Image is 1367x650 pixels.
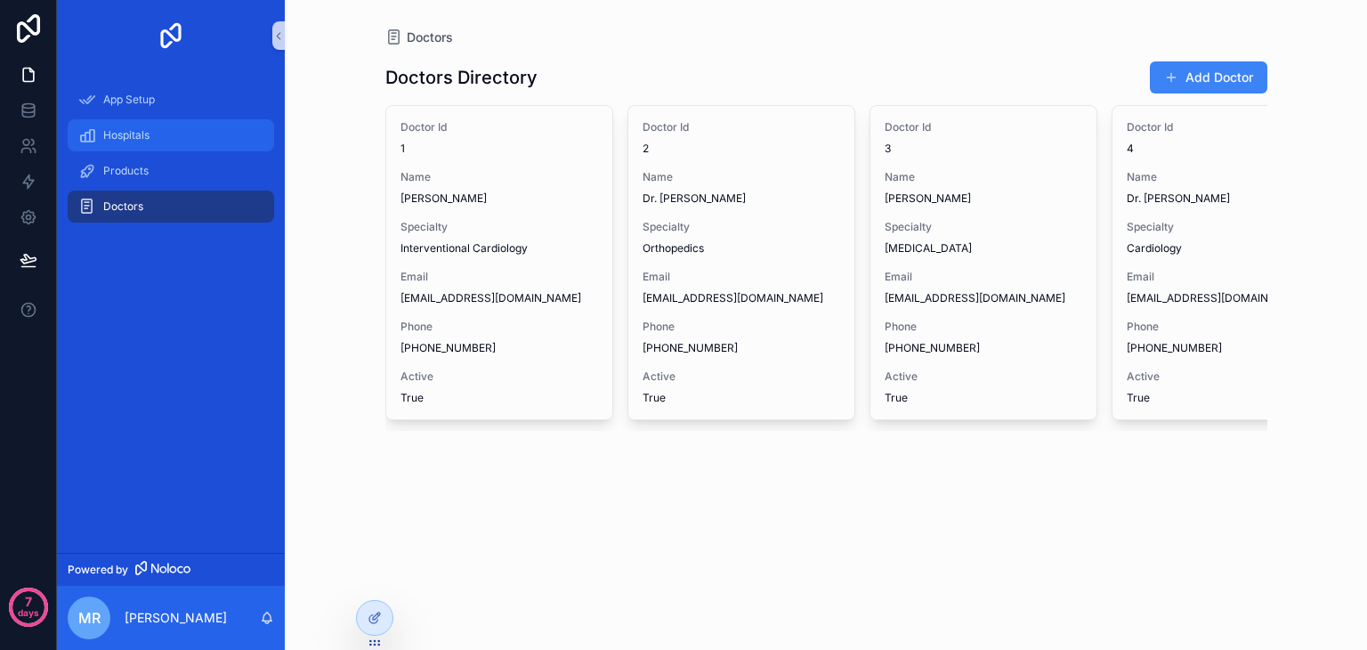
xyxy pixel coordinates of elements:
[1150,61,1267,93] button: Add Doctor
[885,241,1082,256] span: [MEDICAL_DATA]
[400,142,598,156] span: 1
[885,291,1082,305] span: [EMAIL_ADDRESS][DOMAIN_NAME]
[1127,142,1324,156] span: 4
[400,270,598,284] span: Email
[57,71,285,246] div: scrollable content
[1127,391,1324,405] span: True
[385,28,453,46] a: Doctors
[400,241,598,256] span: Interventional Cardiology
[885,191,1082,206] span: [PERSON_NAME]
[885,170,1082,184] span: Name
[400,120,598,134] span: Doctor Id
[385,105,613,420] a: Doctor Id1Name[PERSON_NAME]SpecialtyInterventional CardiologyEmail[EMAIL_ADDRESS][DOMAIN_NAME]Pho...
[400,341,598,355] span: [PHONE_NUMBER]
[643,120,840,134] span: Doctor Id
[1127,370,1324,384] span: Active
[78,607,101,629] span: MR
[400,191,598,206] span: [PERSON_NAME]
[157,21,185,50] img: App logo
[643,241,840,256] span: Orthopedics
[103,128,150,142] span: Hospitals
[407,28,453,46] span: Doctors
[400,291,598,305] span: [EMAIL_ADDRESS][DOMAIN_NAME]
[1127,270,1324,284] span: Email
[385,65,538,90] h1: Doctors Directory
[18,600,39,625] p: days
[1127,241,1324,256] span: Cardiology
[103,93,155,107] span: App Setup
[643,270,840,284] span: Email
[1127,170,1324,184] span: Name
[885,391,1082,405] span: True
[643,142,840,156] span: 2
[125,609,227,627] p: [PERSON_NAME]
[885,341,1082,355] span: [PHONE_NUMBER]
[1127,191,1324,206] span: Dr. [PERSON_NAME]
[643,170,840,184] span: Name
[400,170,598,184] span: Name
[643,370,840,384] span: Active
[400,320,598,334] span: Phone
[68,155,274,187] a: Products
[643,341,840,355] span: [PHONE_NUMBER]
[68,191,274,223] a: Doctors
[400,370,598,384] span: Active
[643,291,840,305] span: [EMAIL_ADDRESS][DOMAIN_NAME]
[1127,320,1324,334] span: Phone
[885,320,1082,334] span: Phone
[68,84,274,116] a: App Setup
[643,391,840,405] span: True
[1112,105,1339,420] a: Doctor Id4NameDr. [PERSON_NAME]SpecialtyCardiologyEmail[EMAIL_ADDRESS][DOMAIN_NAME]Phone[PHONE_NU...
[643,220,840,234] span: Specialty
[885,370,1082,384] span: Active
[643,191,840,206] span: Dr. [PERSON_NAME]
[103,199,143,214] span: Doctors
[885,220,1082,234] span: Specialty
[1127,341,1324,355] span: [PHONE_NUMBER]
[1127,120,1324,134] span: Doctor Id
[103,164,149,178] span: Products
[25,593,32,611] p: 7
[885,120,1082,134] span: Doctor Id
[400,391,598,405] span: True
[1127,291,1324,305] span: [EMAIL_ADDRESS][DOMAIN_NAME]
[57,553,285,586] a: Powered by
[68,563,128,577] span: Powered by
[1127,220,1324,234] span: Specialty
[627,105,855,420] a: Doctor Id2NameDr. [PERSON_NAME]SpecialtyOrthopedicsEmail[EMAIL_ADDRESS][DOMAIN_NAME]Phone[PHONE_N...
[68,119,274,151] a: Hospitals
[400,220,598,234] span: Specialty
[885,270,1082,284] span: Email
[870,105,1097,420] a: Doctor Id3Name[PERSON_NAME]Specialty[MEDICAL_DATA]Email[EMAIL_ADDRESS][DOMAIN_NAME]Phone[PHONE_NU...
[643,320,840,334] span: Phone
[885,142,1082,156] span: 3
